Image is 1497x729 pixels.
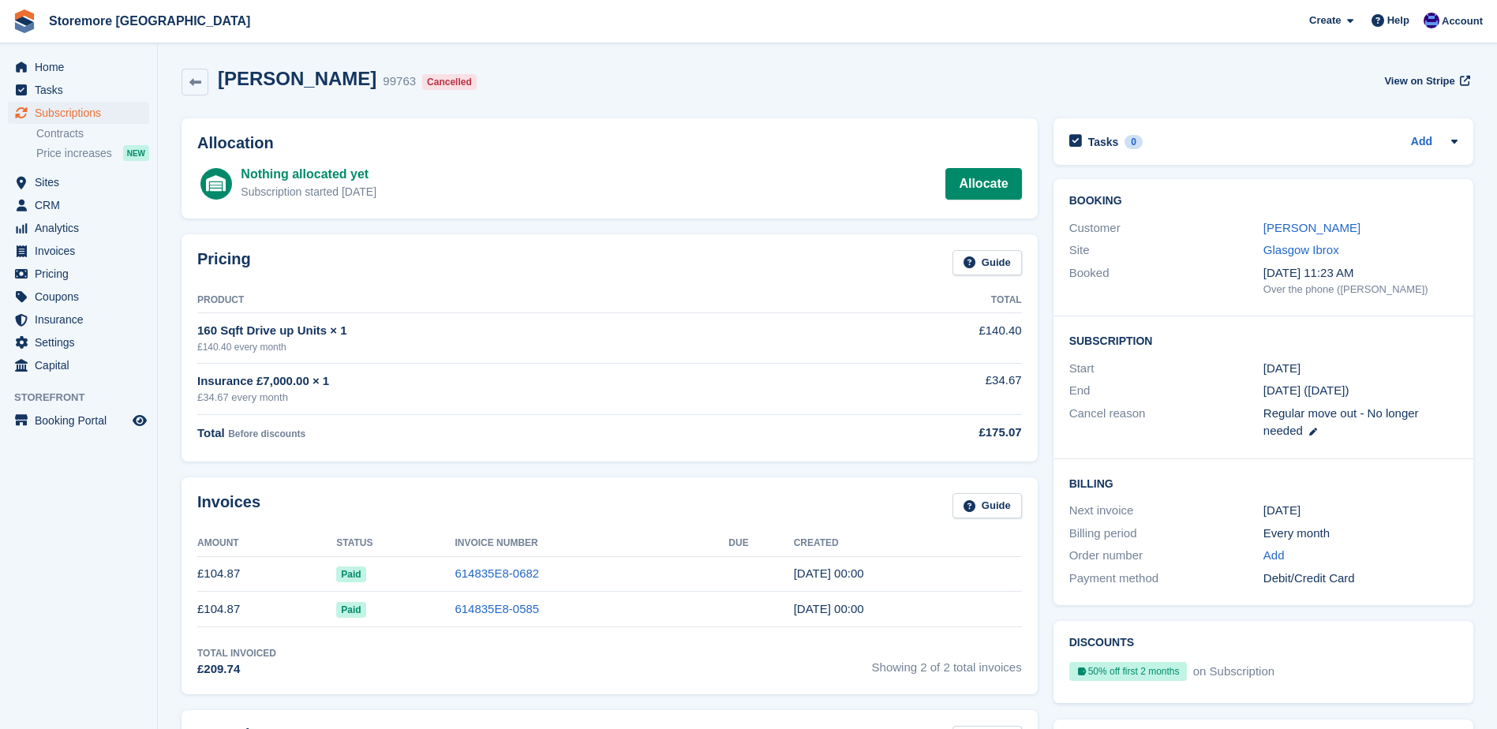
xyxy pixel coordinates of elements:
th: Due [728,531,793,556]
div: Debit/Credit Card [1263,570,1458,588]
span: Paid [336,602,365,618]
span: Booking Portal [35,409,129,432]
div: Order number [1069,547,1263,565]
div: £140.40 every month [197,340,838,354]
h2: Booking [1069,195,1458,207]
h2: Tasks [1088,135,1119,149]
div: Cancel reason [1069,405,1263,440]
span: Settings [35,331,129,353]
span: Account [1442,13,1483,29]
div: Over the phone ([PERSON_NAME]) [1263,282,1458,297]
span: Home [35,56,129,78]
div: Payment method [1069,570,1263,588]
span: Storefront [14,390,157,406]
td: £34.67 [838,363,1021,414]
span: Analytics [35,217,129,239]
div: £209.74 [197,660,276,679]
a: View on Stripe [1378,68,1473,94]
a: menu [8,286,149,308]
time: 2025-09-04 23:00:43 UTC [794,566,864,580]
span: [DATE] ([DATE]) [1263,383,1349,397]
a: Storemore [GEOGRAPHIC_DATA] [43,8,256,34]
div: End [1069,382,1263,400]
a: menu [8,409,149,432]
th: Invoice Number [455,531,728,556]
span: Before discounts [228,428,305,439]
div: £34.67 every month [197,390,838,406]
div: Customer [1069,219,1263,237]
a: menu [8,194,149,216]
div: £175.07 [838,424,1021,442]
div: Start [1069,360,1263,378]
a: 614835E8-0585 [455,602,539,615]
img: stora-icon-8386f47178a22dfd0bd8f6a31ec36ba5ce8667c1dd55bd0f319d3a0aa187defe.svg [13,9,36,33]
div: 50% off first 2 months [1069,662,1187,681]
span: Regular move out - No longer needed [1263,406,1419,438]
a: Allocate [945,168,1021,200]
a: Preview store [130,411,149,430]
h2: Billing [1069,475,1458,491]
a: Glasgow Ibrox [1263,243,1339,256]
a: [PERSON_NAME] [1263,221,1360,234]
span: View on Stripe [1384,73,1454,89]
td: £104.87 [197,556,336,592]
h2: Allocation [197,134,1022,152]
div: Nothing allocated yet [241,165,376,184]
div: 0 [1125,135,1143,149]
div: 160 Sqft Drive up Units × 1 [197,322,838,340]
span: Pricing [35,263,129,285]
a: menu [8,79,149,101]
span: Subscriptions [35,102,129,124]
a: menu [8,102,149,124]
span: Showing 2 of 2 total invoices [872,646,1022,679]
span: Invoices [35,240,129,262]
span: Paid [336,566,365,582]
span: CRM [35,194,129,216]
div: Site [1069,241,1263,260]
th: Amount [197,531,336,556]
span: Coupons [35,286,129,308]
a: Guide [952,250,1022,276]
time: 2025-08-04 23:00:51 UTC [794,602,864,615]
a: Add [1411,133,1432,151]
h2: Pricing [197,250,251,276]
div: Next invoice [1069,502,1263,520]
span: Sites [35,171,129,193]
span: Help [1387,13,1409,28]
a: menu [8,240,149,262]
div: 99763 [383,73,416,91]
h2: [PERSON_NAME] [218,68,376,89]
h2: Invoices [197,493,260,519]
div: Booked [1069,264,1263,297]
div: Insurance £7,000.00 × 1 [197,372,838,391]
a: menu [8,56,149,78]
a: Add [1263,547,1285,565]
h2: Subscription [1069,332,1458,348]
td: £104.87 [197,592,336,627]
div: [DATE] [1263,502,1458,520]
div: Billing period [1069,525,1263,543]
time: 2025-08-04 23:00:00 UTC [1263,360,1301,378]
div: NEW [123,145,149,161]
a: 614835E8-0682 [455,566,539,580]
span: Total [197,426,225,439]
a: menu [8,171,149,193]
a: Contracts [36,126,149,141]
div: Subscription started [DATE] [241,184,376,200]
a: menu [8,217,149,239]
h2: Discounts [1069,637,1458,649]
th: Product [197,288,838,313]
div: Total Invoiced [197,646,276,660]
a: menu [8,308,149,331]
th: Total [838,288,1021,313]
a: Price increases NEW [36,144,149,162]
span: Tasks [35,79,129,101]
div: Every month [1263,525,1458,543]
span: Insurance [35,308,129,331]
span: Price increases [36,146,112,161]
a: menu [8,263,149,285]
a: menu [8,331,149,353]
span: Capital [35,354,129,376]
a: menu [8,354,149,376]
span: Create [1309,13,1341,28]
